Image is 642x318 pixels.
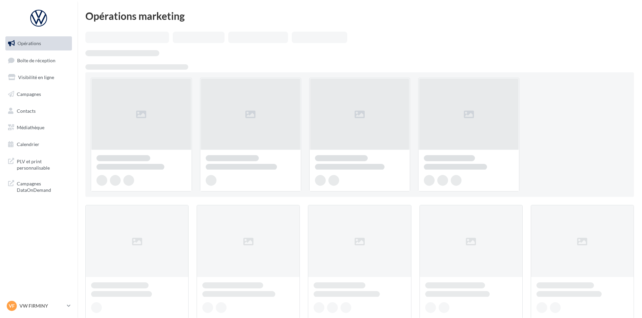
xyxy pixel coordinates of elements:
span: PLV et print personnalisable [17,157,69,171]
span: Boîte de réception [17,57,55,63]
div: Opérations marketing [85,11,634,21]
a: Campagnes [4,87,73,101]
a: PLV et print personnalisable [4,154,73,174]
p: VW FIRMINY [19,303,64,309]
a: Campagnes DataOnDemand [4,176,73,196]
a: Médiathèque [4,120,73,135]
span: Contacts [17,108,36,113]
a: Opérations [4,36,73,50]
span: Opérations [17,40,41,46]
a: Calendrier [4,137,73,151]
span: Campagnes [17,91,41,97]
span: Médiathèque [17,125,44,130]
span: Campagnes DataOnDemand [17,179,69,193]
a: Visibilité en ligne [4,70,73,84]
a: Contacts [4,104,73,118]
a: VF VW FIRMINY [5,299,72,312]
span: VF [9,303,15,309]
a: Boîte de réception [4,53,73,68]
span: Visibilité en ligne [18,74,54,80]
span: Calendrier [17,141,39,147]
